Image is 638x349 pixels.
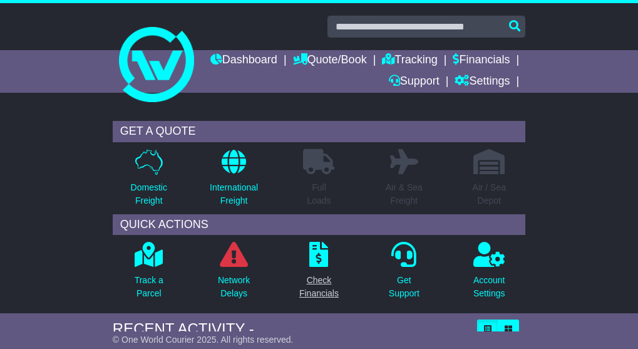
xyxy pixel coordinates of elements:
[389,71,440,93] a: Support
[218,274,250,300] p: Network Delays
[131,181,167,207] p: Domestic Freight
[217,241,250,307] a: NetworkDelays
[472,181,506,207] p: Air / Sea Depot
[135,274,163,300] p: Track a Parcel
[455,71,510,93] a: Settings
[130,148,168,214] a: DomesticFreight
[113,320,471,338] div: RECENT ACTIVITY -
[134,241,164,307] a: Track aParcel
[210,50,277,71] a: Dashboard
[293,50,367,71] a: Quote/Book
[388,241,420,307] a: GetSupport
[473,241,506,307] a: AccountSettings
[210,181,258,207] p: International Freight
[113,214,525,236] div: QUICK ACTIONS
[113,335,294,345] span: © One World Courier 2025. All rights reserved.
[453,50,510,71] a: Financials
[389,274,419,300] p: Get Support
[113,121,525,142] div: GET A QUOTE
[382,50,437,71] a: Tracking
[303,181,334,207] p: Full Loads
[299,274,339,300] p: Check Financials
[473,274,505,300] p: Account Settings
[209,148,259,214] a: InternationalFreight
[299,241,339,307] a: CheckFinancials
[386,181,423,207] p: Air & Sea Freight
